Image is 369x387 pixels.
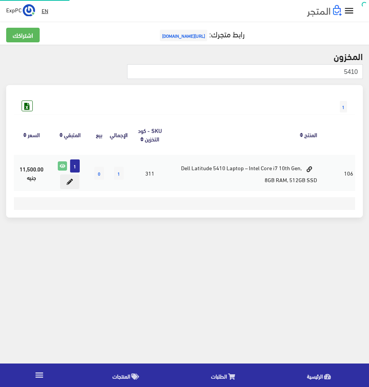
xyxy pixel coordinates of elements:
td: 311 [129,155,170,191]
span: الرئيسية [307,371,323,381]
u: EN [42,6,48,15]
a: اشتراكك [6,28,40,42]
input: بحث ( SKU - كود التخزين, الإسم, الموديل, السعر )... [127,64,363,79]
span: ExpPC [6,5,22,15]
span: [URL][DOMAIN_NAME] [160,30,207,41]
a: ... ExpPC [6,4,35,16]
a: السعر [28,129,40,140]
th: اﻹجمالي [108,114,129,155]
td: 106 [342,155,355,191]
span: الطلبات [211,371,227,381]
span: 1 [70,159,80,173]
i:  [344,5,355,17]
img: ... [23,4,35,17]
i:  [34,370,44,380]
span: 1 [114,167,124,180]
span: 1 [340,101,347,112]
a: المنتج [304,129,317,140]
a: رابط متجرك:[URL][DOMAIN_NAME] [158,27,245,41]
h2: المخزون [6,51,363,61]
a: SKU - كود التخزين [138,125,162,144]
a: المنتجات [78,365,177,385]
img: . [307,5,342,17]
a: المتبقي [64,129,81,140]
th: بيع [91,114,108,155]
span: 0 [94,167,104,180]
td: 11,500.00 جنيه [14,155,49,191]
a: الرئيسية [273,365,369,385]
td: Dell Latitude 5410 Laptop – Intel Core i7 10th Gen, 8GB RAM, 512GB SSD [170,155,319,191]
a: الطلبات [177,365,273,385]
span: المنتجات [112,371,130,381]
a: EN [39,4,51,18]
